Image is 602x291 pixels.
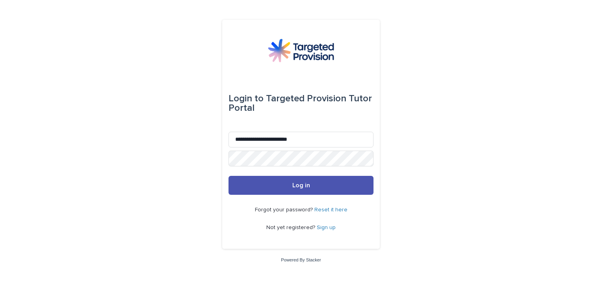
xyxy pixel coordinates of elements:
button: Log in [229,176,373,195]
div: Targeted Provision Tutor Portal [229,88,373,119]
span: Forgot your password? [255,207,314,213]
span: Log in [292,182,310,188]
a: Reset it here [314,207,347,213]
a: Powered By Stacker [281,257,321,262]
a: Sign up [317,225,336,230]
img: M5nRWzHhSzIhMunXDL62 [268,39,334,62]
span: Not yet registered? [266,225,317,230]
span: Login to [229,94,264,103]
